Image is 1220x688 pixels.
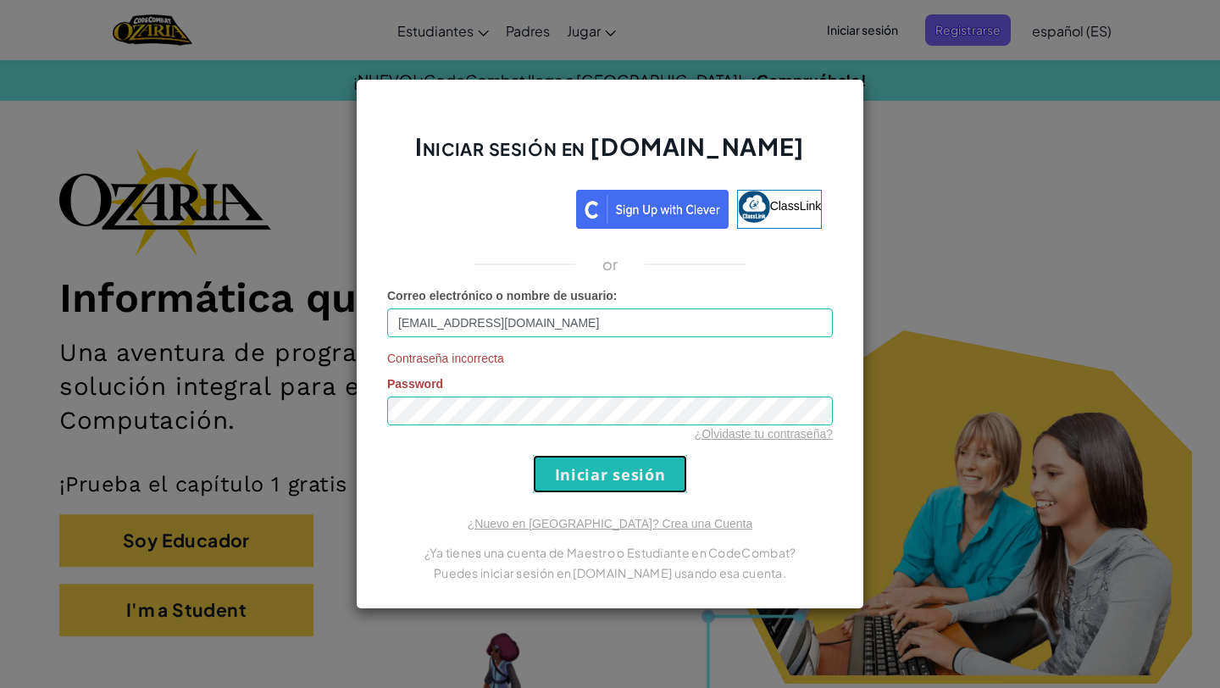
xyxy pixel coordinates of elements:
[576,190,729,229] img: clever_sso_button@2x.png
[738,191,770,223] img: classlink-logo-small.png
[695,427,833,441] a: ¿Olvidaste tu contraseña?
[387,350,833,367] span: Contraseña incorrecta
[387,542,833,563] p: ¿Ya tienes una cuenta de Maestro o Estudiante en CodeCombat?
[387,563,833,583] p: Puedes iniciar sesión en [DOMAIN_NAME] usando esa cuenta.
[387,377,443,391] span: Password
[387,289,613,302] span: Correo electrónico o nombre de usuario
[387,130,833,180] h2: Iniciar sesión en [DOMAIN_NAME]
[533,455,687,493] input: Iniciar sesión
[602,254,618,275] p: or
[387,287,618,304] label: :
[770,199,822,213] span: ClassLink
[390,188,576,225] iframe: Botón de Acceder con Google
[468,517,752,530] a: ¿Nuevo en [GEOGRAPHIC_DATA]? Crea una Cuenta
